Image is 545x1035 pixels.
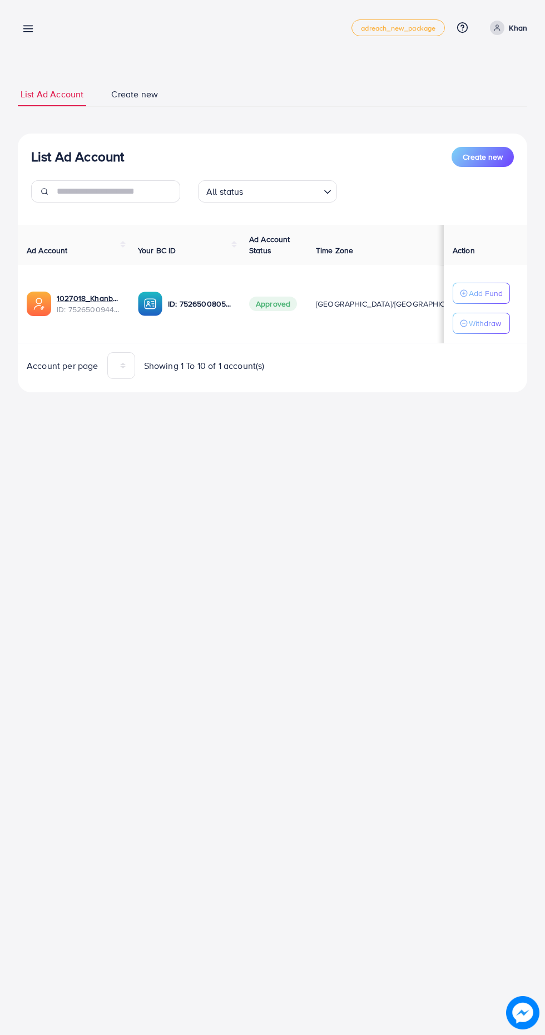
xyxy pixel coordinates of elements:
[506,996,539,1029] img: image
[21,88,83,101] span: List Ad Account
[57,293,120,304] a: 1027018_Khanbhia_1752400071646
[57,293,120,316] div: <span class='underline'>1027018_Khanbhia_1752400071646</span></br>7526500944935256080
[204,184,246,200] span: All status
[249,234,290,256] span: Ad Account Status
[138,245,176,256] span: Your BC ID
[463,151,503,162] span: Create new
[509,21,527,34] p: Khan
[351,19,445,36] a: adreach_new_package
[57,304,120,315] span: ID: 7526500944935256080
[198,180,337,203] div: Search for option
[361,24,435,32] span: adreach_new_package
[452,147,514,167] button: Create new
[249,297,297,311] span: Approved
[27,292,51,316] img: ic-ads-acc.e4c84228.svg
[144,359,265,372] span: Showing 1 To 10 of 1 account(s)
[469,287,503,300] p: Add Fund
[111,88,158,101] span: Create new
[316,245,353,256] span: Time Zone
[247,181,319,200] input: Search for option
[469,317,501,330] p: Withdraw
[27,359,98,372] span: Account per page
[27,245,68,256] span: Ad Account
[316,298,470,309] span: [GEOGRAPHIC_DATA]/[GEOGRAPHIC_DATA]
[453,245,475,256] span: Action
[138,292,162,316] img: ic-ba-acc.ded83a64.svg
[168,297,231,310] p: ID: 7526500805902909457
[31,149,124,165] h3: List Ad Account
[485,21,527,35] a: Khan
[453,313,510,334] button: Withdraw
[453,283,510,304] button: Add Fund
